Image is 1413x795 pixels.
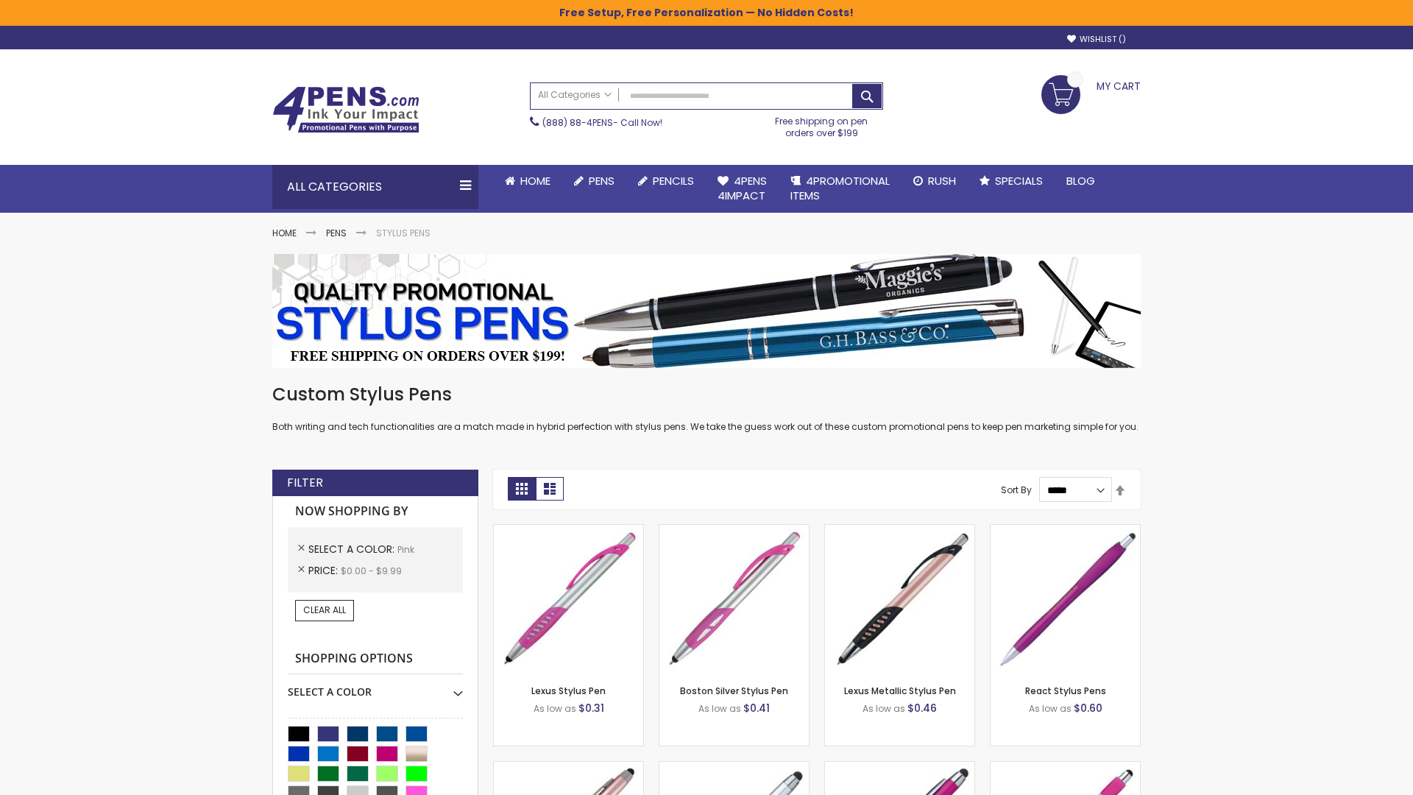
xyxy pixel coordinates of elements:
[790,173,890,203] span: 4PROMOTIONAL ITEMS
[659,525,809,674] img: Boston Silver Stylus Pen-Pink
[578,701,604,715] span: $0.31
[272,254,1141,368] img: Stylus Pens
[825,525,974,674] img: Lexus Metallic Stylus Pen-Pink
[493,165,562,197] a: Home
[698,702,741,715] span: As low as
[272,165,478,209] div: All Categories
[1029,702,1072,715] span: As low as
[520,173,550,188] span: Home
[779,165,902,213] a: 4PROMOTIONALITEMS
[287,475,323,491] strong: Filter
[376,227,431,239] strong: Stylus Pens
[295,600,354,621] a: Clear All
[326,227,347,239] a: Pens
[1066,173,1095,188] span: Blog
[659,761,809,774] a: Silver Cool Grip Stylus Pen-Pink
[494,525,643,674] img: Lexus Stylus Pen-Pink
[968,165,1055,197] a: Specials
[928,173,956,188] span: Rush
[743,701,770,715] span: $0.41
[863,702,905,715] span: As low as
[288,496,463,527] strong: Now Shopping by
[531,685,606,697] a: Lexus Stylus Pen
[542,116,662,129] span: - Call Now!
[272,383,1141,434] div: Both writing and tech functionalities are a match made in hybrid perfection with stylus pens. We ...
[1001,484,1032,496] label: Sort By
[991,524,1140,537] a: React Stylus Pens-Pink
[825,761,974,774] a: Metallic Cool Grip Stylus Pen-Pink
[902,165,968,197] a: Rush
[272,227,297,239] a: Home
[1025,685,1106,697] a: React Stylus Pens
[1055,165,1107,197] a: Blog
[542,116,613,129] a: (888) 88-4PENS
[680,685,788,697] a: Boston Silver Stylus Pen
[626,165,706,197] a: Pencils
[308,563,341,578] span: Price
[397,543,414,556] span: Pink
[494,524,643,537] a: Lexus Stylus Pen-Pink
[760,110,884,139] div: Free shipping on pen orders over $199
[272,383,1141,406] h1: Custom Stylus Pens
[538,89,612,101] span: All Categories
[1074,701,1102,715] span: $0.60
[706,165,779,213] a: 4Pens4impact
[508,477,536,501] strong: Grid
[991,525,1140,674] img: React Stylus Pens-Pink
[272,86,419,133] img: 4Pens Custom Pens and Promotional Products
[303,604,346,616] span: Clear All
[653,173,694,188] span: Pencils
[991,761,1140,774] a: Pearl Element Stylus Pens-Pink
[562,165,626,197] a: Pens
[718,173,767,203] span: 4Pens 4impact
[825,524,974,537] a: Lexus Metallic Stylus Pen-Pink
[531,83,619,107] a: All Categories
[995,173,1043,188] span: Specials
[907,701,937,715] span: $0.46
[494,761,643,774] a: Lory Metallic Stylus Pen-Pink
[308,542,397,556] span: Select A Color
[1067,34,1126,45] a: Wishlist
[288,643,463,675] strong: Shopping Options
[659,524,809,537] a: Boston Silver Stylus Pen-Pink
[589,173,615,188] span: Pens
[288,674,463,699] div: Select A Color
[844,685,956,697] a: Lexus Metallic Stylus Pen
[534,702,576,715] span: As low as
[341,565,402,577] span: $0.00 - $9.99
